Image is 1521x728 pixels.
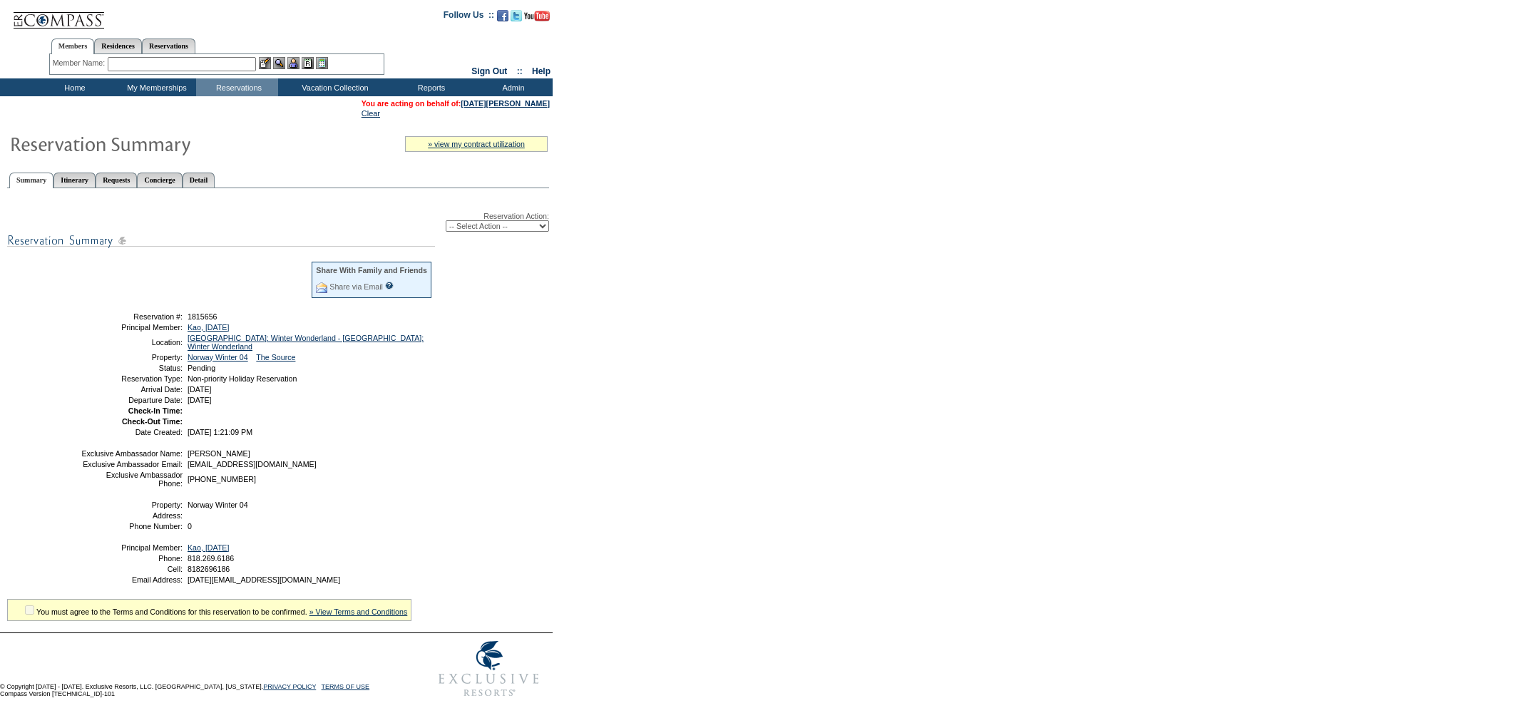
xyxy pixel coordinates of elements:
[32,78,114,96] td: Home
[137,173,182,188] a: Concierge
[263,683,316,690] a: PRIVACY POLICY
[256,353,295,362] a: The Source
[142,39,195,53] a: Reservations
[524,11,550,21] img: Subscribe to our YouTube Channel
[114,78,196,96] td: My Memberships
[53,173,96,188] a: Itinerary
[188,374,297,383] span: Non-priority Holiday Reservation
[96,173,137,188] a: Requests
[188,501,248,509] span: Norway Winter 04
[524,14,550,23] a: Subscribe to our YouTube Channel
[362,109,380,118] a: Clear
[81,554,183,563] td: Phone:
[81,312,183,321] td: Reservation #:
[122,417,183,426] strong: Check-Out Time:
[188,475,256,483] span: [PHONE_NUMBER]
[81,428,183,436] td: Date Created:
[7,212,549,232] div: Reservation Action:
[511,10,522,21] img: Follow us on Twitter
[9,129,295,158] img: Reservaton Summary
[81,385,183,394] td: Arrival Date:
[188,428,252,436] span: [DATE] 1:21:09 PM
[128,406,183,415] strong: Check-In Time:
[316,266,427,275] div: Share With Family and Friends
[188,460,317,468] span: [EMAIL_ADDRESS][DOMAIN_NAME]
[183,173,215,188] a: Detail
[188,323,229,332] a: Kao, [DATE]
[287,57,299,69] img: Impersonate
[188,385,212,394] span: [DATE]
[188,449,250,458] span: [PERSON_NAME]
[511,14,522,23] a: Follow us on Twitter
[81,543,183,552] td: Principal Member:
[81,575,183,584] td: Email Address:
[309,607,408,616] a: » View Terms and Conditions
[471,66,507,76] a: Sign Out
[7,232,435,250] img: subTtlResSummary.gif
[316,57,328,69] img: b_calculator.gif
[94,39,142,53] a: Residences
[188,312,217,321] span: 1815656
[81,396,183,404] td: Departure Date:
[329,282,383,291] a: Share via Email
[81,511,183,520] td: Address:
[9,173,53,188] a: Summary
[36,607,307,616] span: You must agree to the Terms and Conditions for this reservation to be confirmed.
[53,57,108,69] div: Member Name:
[196,78,278,96] td: Reservations
[81,364,183,372] td: Status:
[81,471,183,488] td: Exclusive Ambassador Phone:
[81,353,183,362] td: Property:
[497,10,508,21] img: Become our fan on Facebook
[81,501,183,509] td: Property:
[517,66,523,76] span: ::
[389,78,471,96] td: Reports
[497,14,508,23] a: Become our fan on Facebook
[425,633,553,704] img: Exclusive Resorts
[302,57,314,69] img: Reservations
[444,9,494,26] td: Follow Us ::
[188,522,192,530] span: 0
[81,460,183,468] td: Exclusive Ambassador Email:
[188,543,229,552] a: Kao, [DATE]
[188,334,424,351] a: [GEOGRAPHIC_DATA]: Winter Wonderland - [GEOGRAPHIC_DATA]: Winter Wonderland
[81,374,183,383] td: Reservation Type:
[81,334,183,351] td: Location:
[188,396,212,404] span: [DATE]
[81,565,183,573] td: Cell:
[188,353,248,362] a: Norway Winter 04
[188,575,340,584] span: [DATE][EMAIL_ADDRESS][DOMAIN_NAME]
[532,66,550,76] a: Help
[51,39,95,54] a: Members
[81,323,183,332] td: Principal Member:
[273,57,285,69] img: View
[259,57,271,69] img: b_edit.gif
[461,99,550,108] a: [DATE][PERSON_NAME]
[322,683,370,690] a: TERMS OF USE
[428,140,525,148] a: » view my contract utilization
[81,522,183,530] td: Phone Number:
[81,449,183,458] td: Exclusive Ambassador Name:
[188,364,215,372] span: Pending
[471,78,553,96] td: Admin
[385,282,394,289] input: What is this?
[278,78,389,96] td: Vacation Collection
[188,565,230,573] span: 8182696186
[188,554,234,563] span: 818.269.6186
[362,99,550,108] span: You are acting on behalf of:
